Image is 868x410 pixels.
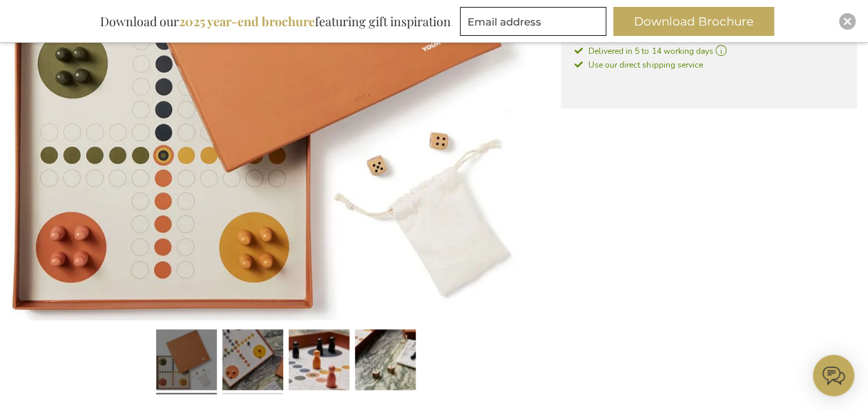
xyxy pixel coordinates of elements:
[839,13,856,30] div: Close
[575,45,843,57] a: Delivered in 5 to 14 working days
[813,355,854,396] iframe: belco-activator-frame
[460,7,606,36] input: Email address
[613,7,774,36] button: Download Brochure
[222,324,283,400] a: LUDO coffee table game
[156,324,217,400] a: LUDO coffee table game
[843,17,851,26] img: Close
[460,7,610,40] form: marketing offers and promotions
[179,13,315,30] b: 2025 year-end brochure
[575,59,702,70] span: Use our direct shipping service
[94,7,457,36] div: Download our featuring gift inspiration
[289,324,349,400] a: LUDO coffee table game
[575,57,702,71] a: Use our direct shipping service
[355,324,416,400] a: LUDO coffee table game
